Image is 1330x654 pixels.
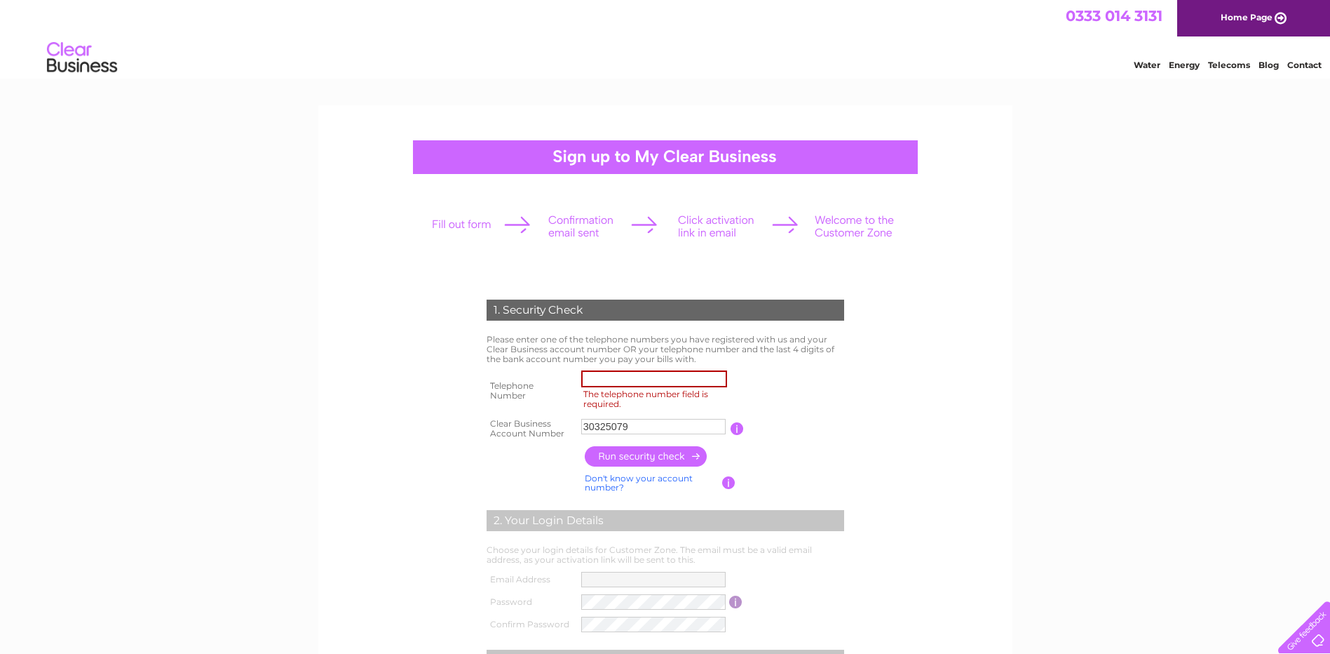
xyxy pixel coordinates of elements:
[581,387,731,411] label: The telephone number field is required.
[1066,7,1162,25] a: 0333 014 3131
[1287,60,1322,70] a: Contact
[483,367,578,415] th: Telephone Number
[729,596,742,608] input: Information
[487,300,844,321] div: 1. Security Check
[483,415,578,443] th: Clear Business Account Number
[334,8,997,68] div: Clear Business is a trading name of Verastar Limited (registered in [GEOGRAPHIC_DATA] No. 3667643...
[487,510,844,531] div: 2. Your Login Details
[483,568,578,591] th: Email Address
[1134,60,1160,70] a: Water
[483,613,578,636] th: Confirm Password
[483,542,848,568] td: Choose your login details for Customer Zone. The email must be a valid email address, as your act...
[1208,60,1250,70] a: Telecoms
[46,36,118,79] img: logo.png
[1169,60,1200,70] a: Energy
[585,473,693,493] a: Don't know your account number?
[483,331,848,367] td: Please enter one of the telephone numbers you have registered with us and your Clear Business acc...
[483,591,578,613] th: Password
[722,476,735,489] input: Information
[1258,60,1279,70] a: Blog
[731,422,744,435] input: Information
